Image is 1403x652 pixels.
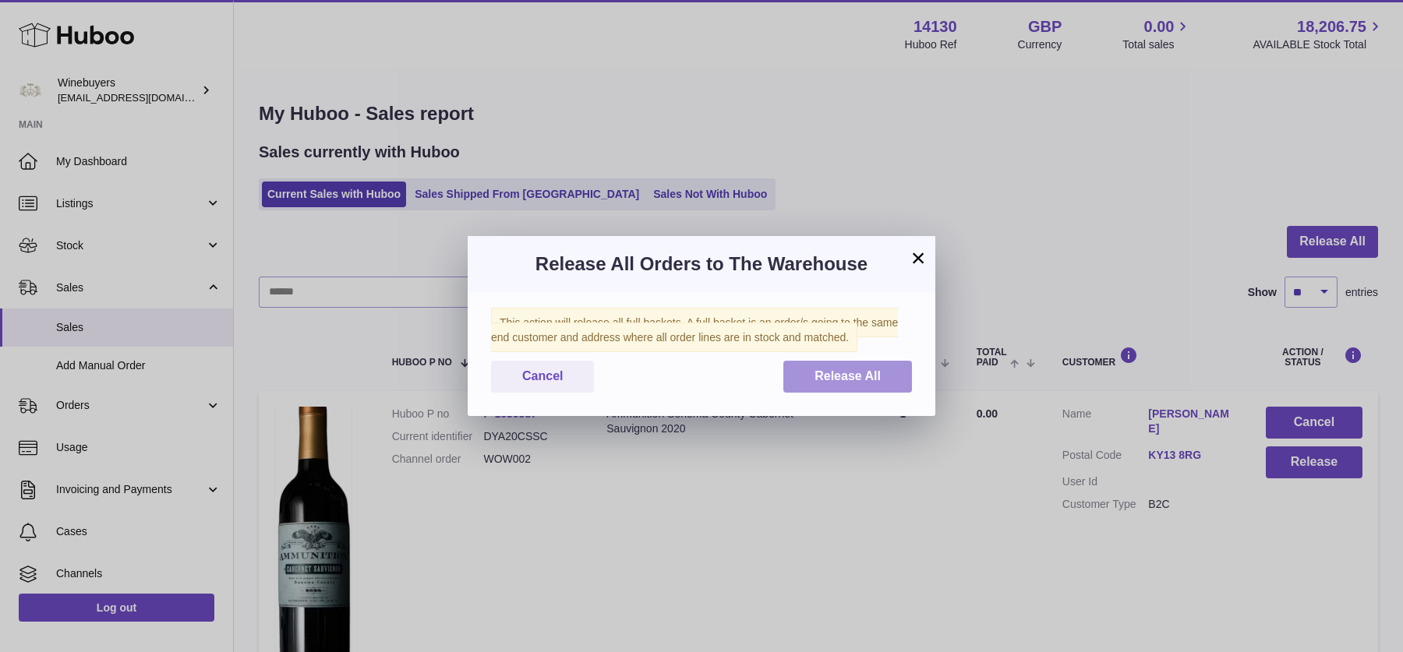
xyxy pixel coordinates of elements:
[815,369,881,382] span: Release All
[909,248,928,267] button: ×
[491,308,898,352] span: This action will release all full baskets. A full basket is an order/s going to the same end cust...
[522,369,563,382] span: Cancel
[783,361,912,393] button: Release All
[491,361,594,393] button: Cancel
[491,252,912,277] h3: Release All Orders to The Warehouse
